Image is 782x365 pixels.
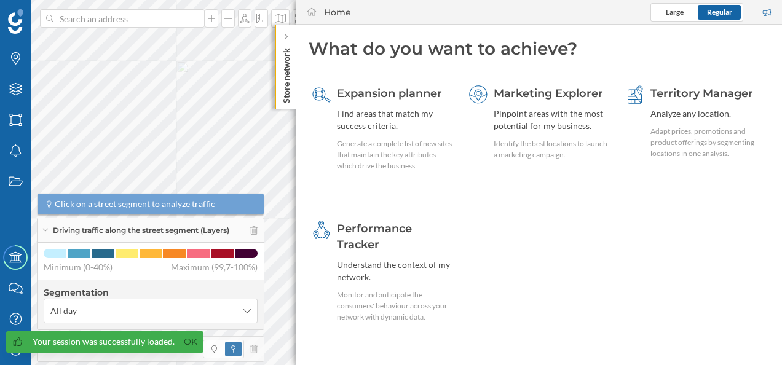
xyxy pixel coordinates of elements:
div: What do you want to achieve? [309,37,770,60]
span: Regular [707,7,732,17]
img: monitoring-360.svg [312,221,331,239]
div: Pinpoint areas with the most potential for my business. [494,108,609,132]
div: Your session was successfully loaded. [33,336,175,348]
div: Monitor and anticipate the consumers' behaviour across your network with dynamic data. [337,289,452,323]
img: explorer.svg [469,85,488,104]
div: Home [324,6,351,18]
div: Find areas that match my success criteria. [337,108,452,132]
div: Understand the context of my network. [337,259,452,283]
span: Marketing Explorer [494,87,603,100]
a: Ok [181,335,200,349]
h4: Segmentation [44,286,258,299]
span: Minimum (0-40%) [44,261,113,273]
div: Generate a complete list of new sites that maintain the key attributes which drive the business. [337,138,452,171]
div: Analyze any location. [650,108,766,120]
span: Support [25,9,69,20]
div: Identify the best locations to launch a marketing campaign. [494,138,609,160]
span: Performance Tracker [337,222,412,251]
img: search-areas.svg [312,85,331,104]
span: Maximum (99,7-100%) [171,261,258,273]
span: Driving traffic along the street segment (Layers) [53,225,229,236]
p: Store network [280,43,293,103]
div: Adapt prices, promotions and product offerings by segmenting locations in one analysis. [650,126,766,159]
span: All day [50,305,77,317]
span: Large [666,7,684,17]
span: Click on a street segment to analyze traffic [55,198,215,210]
img: Geoblink Logo [8,9,23,34]
img: territory-manager.svg [626,85,644,104]
span: Territory Manager [650,87,753,100]
span: Expansion planner [337,87,442,100]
